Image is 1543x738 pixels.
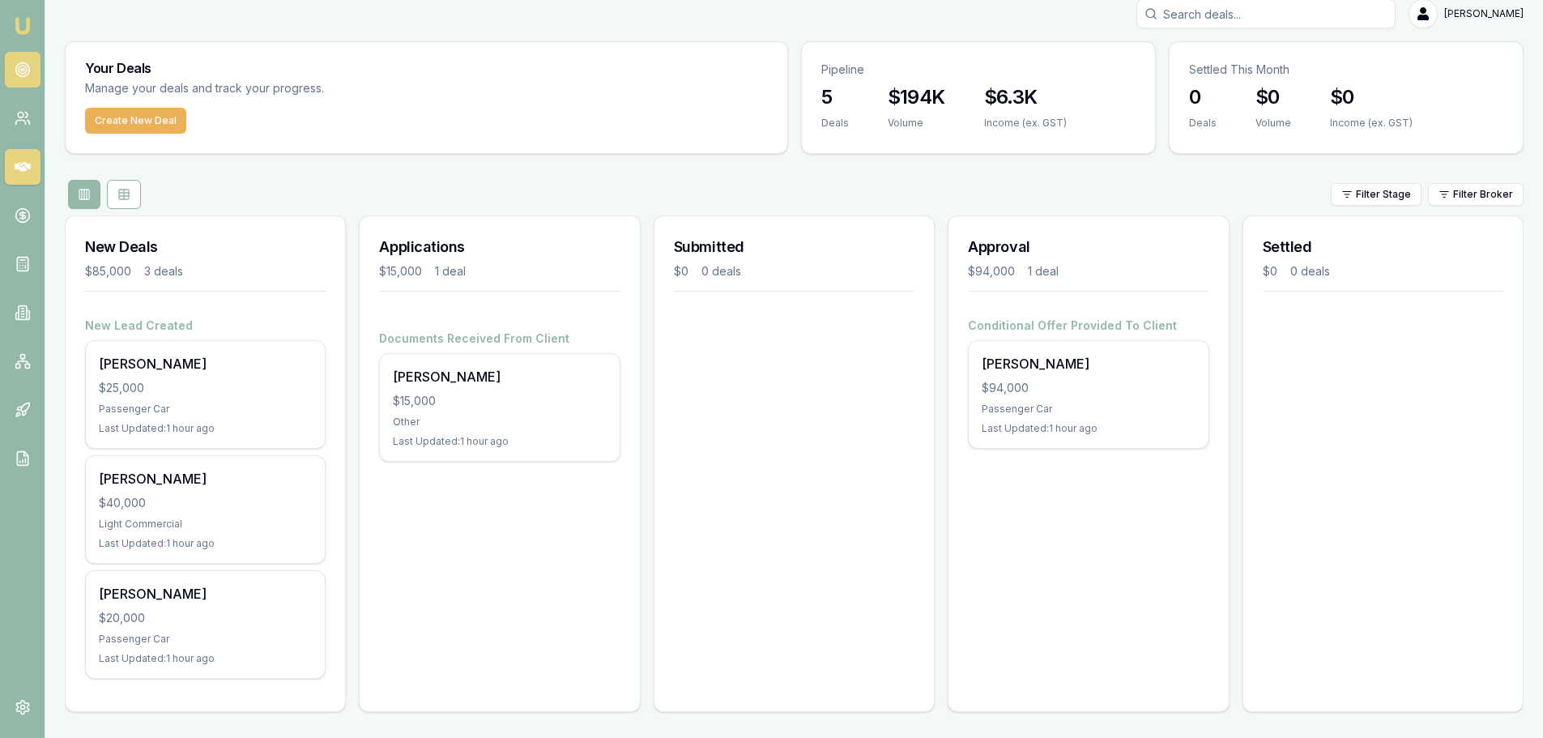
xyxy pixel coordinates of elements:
[1444,7,1524,20] span: [PERSON_NAME]
[1428,183,1524,206] button: Filter Broker
[1255,117,1291,130] div: Volume
[982,354,1195,373] div: [PERSON_NAME]
[968,318,1208,334] h4: Conditional Offer Provided To Client
[99,610,312,626] div: $20,000
[1330,84,1413,110] h3: $0
[435,263,466,279] div: 1 deal
[1263,236,1503,258] h3: Settled
[379,263,422,279] div: $15,000
[1028,263,1059,279] div: 1 deal
[1189,117,1217,130] div: Deals
[393,393,606,409] div: $15,000
[85,263,131,279] div: $85,000
[99,633,312,646] div: Passenger Car
[1453,188,1513,201] span: Filter Broker
[99,537,312,550] div: Last Updated: 1 hour ago
[1356,188,1411,201] span: Filter Stage
[85,108,186,134] button: Create New Deal
[144,263,183,279] div: 3 deals
[99,495,312,511] div: $40,000
[1330,117,1413,130] div: Income (ex. GST)
[85,236,326,258] h3: New Deals
[982,403,1195,416] div: Passenger Car
[1189,84,1217,110] h3: 0
[1189,62,1503,78] p: Settled This Month
[984,84,1067,110] h3: $6.3K
[888,84,945,110] h3: $194K
[99,354,312,373] div: [PERSON_NAME]
[968,236,1208,258] h3: Approval
[85,318,326,334] h4: New Lead Created
[1255,84,1291,110] h3: $0
[1331,183,1422,206] button: Filter Stage
[379,236,620,258] h3: Applications
[393,416,606,429] div: Other
[821,117,849,130] div: Deals
[701,263,741,279] div: 0 deals
[982,422,1195,435] div: Last Updated: 1 hour ago
[674,236,914,258] h3: Submitted
[821,62,1136,78] p: Pipeline
[99,469,312,488] div: [PERSON_NAME]
[674,263,688,279] div: $0
[99,518,312,531] div: Light Commercial
[99,652,312,665] div: Last Updated: 1 hour ago
[99,584,312,604] div: [PERSON_NAME]
[99,403,312,416] div: Passenger Car
[968,263,1015,279] div: $94,000
[13,16,32,36] img: emu-icon-u.png
[393,367,606,386] div: [PERSON_NAME]
[85,79,500,98] p: Manage your deals and track your progress.
[99,422,312,435] div: Last Updated: 1 hour ago
[982,380,1195,396] div: $94,000
[393,435,606,448] div: Last Updated: 1 hour ago
[984,117,1067,130] div: Income (ex. GST)
[1263,263,1277,279] div: $0
[379,331,620,347] h4: Documents Received From Client
[99,380,312,396] div: $25,000
[1290,263,1330,279] div: 0 deals
[85,62,768,75] h3: Your Deals
[888,117,945,130] div: Volume
[821,84,849,110] h3: 5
